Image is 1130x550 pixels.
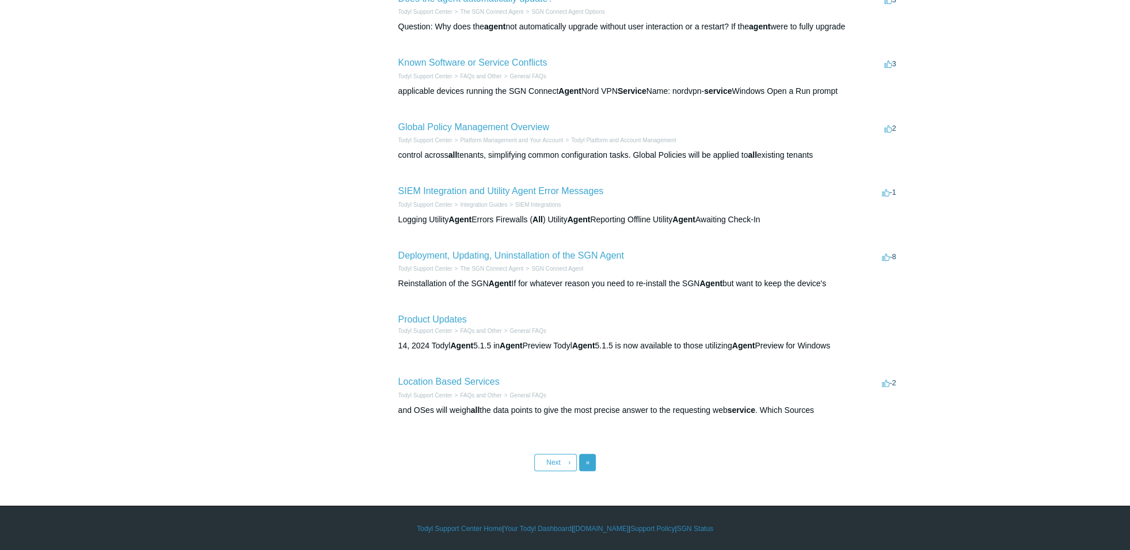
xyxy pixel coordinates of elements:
a: Todyl Support Center [398,202,452,208]
a: Todyl Support Center [398,73,452,79]
a: SIEM Integration and Utility Agent Error Messages [398,186,604,196]
a: SGN Status [677,524,713,534]
em: Agent [500,341,523,350]
span: -1 [882,188,896,196]
a: Next [534,454,577,471]
li: Todyl Support Center [398,327,452,335]
li: Todyl Platform and Account Management [563,136,676,145]
li: The SGN Connect Agent [452,264,523,273]
a: SIEM Integrations [515,202,561,208]
a: Location Based Services [398,377,500,386]
li: Todyl Support Center [398,136,452,145]
em: All [532,215,543,224]
a: Todyl Platform and Account Management [571,137,676,143]
li: Todyl Support Center [398,391,452,400]
span: Next [546,458,561,466]
li: Todyl Support Center [398,7,452,16]
em: Agent [450,341,473,350]
a: Todyl Support Center [398,328,452,334]
li: FAQs and Other [452,391,501,400]
div: 14, 2024 Todyl 5.1.5 in Preview Todyl 5.1.5 is now available to those utilizing Preview for Windows [398,340,899,352]
li: Platform Management and Your Account [452,136,563,145]
a: Product Updates [398,314,467,324]
a: FAQs and Other [460,73,501,79]
a: Todyl Support Center [398,265,452,272]
em: Agent [572,341,595,350]
li: General FAQs [502,72,546,81]
a: The SGN Connect Agent [460,265,523,272]
a: General FAQs [509,392,546,399]
div: control across tenants, simplifying common configuration tasks. Global Policies will be applied t... [398,149,899,161]
em: Agent [699,279,722,288]
li: SGN Connect Agent Options [523,7,604,16]
a: Todyl Support Center Home [417,524,502,534]
a: SGN Connect Agent [531,265,583,272]
a: Support Policy [630,524,675,534]
em: all [448,150,458,160]
span: » [585,458,589,466]
em: all [471,405,480,415]
em: Agent [448,215,471,224]
li: SGN Connect Agent [523,264,583,273]
a: Todyl Support Center [398,9,452,15]
li: Integration Guides [452,200,507,209]
div: Question: Why does the not automatically upgrade without user interaction or a restart? If the we... [398,21,899,33]
span: -2 [882,378,896,387]
em: Agent [672,215,695,224]
span: -8 [882,252,896,261]
div: Reinstallation of the SGN If for whatever reason you need to re-install the SGN but want to keep ... [398,278,899,290]
div: and OSes will weigh the data points to give the most precise answer to the requesting web . Which... [398,404,899,416]
a: Platform Management and Your Account [460,137,563,143]
em: agent [749,22,770,31]
div: applicable devices running the SGN Connect Nord VPN Name: nordvpn- Windows Open a Run prompt [398,85,899,97]
a: Known Software or Service Conflicts [398,58,547,67]
a: Global Policy Management Overview [398,122,549,132]
a: The SGN Connect Agent [460,9,523,15]
li: FAQs and Other [452,72,501,81]
li: FAQs and Other [452,327,501,335]
li: The SGN Connect Agent [452,7,523,16]
li: General FAQs [502,391,546,400]
em: Service [618,86,646,96]
li: Todyl Support Center [398,72,452,81]
div: | | | | [231,524,899,534]
li: Todyl Support Center [398,264,452,273]
a: SGN Connect Agent Options [531,9,604,15]
em: Agent [558,86,581,96]
a: FAQs and Other [460,392,501,399]
li: Todyl Support Center [398,200,452,209]
li: General FAQs [502,327,546,335]
a: General FAQs [509,328,546,334]
a: General FAQs [509,73,546,79]
a: [DOMAIN_NAME] [573,524,629,534]
em: service [728,405,755,415]
a: Integration Guides [460,202,507,208]
li: SIEM Integrations [507,200,561,209]
a: Todyl Support Center [398,392,452,399]
em: Agent [732,341,755,350]
em: service [704,86,732,96]
span: 2 [884,124,896,132]
em: all [748,150,757,160]
div: Logging Utility Errors Firewalls ( ) Utility Reporting Offline Utility Awaiting Check-In [398,214,899,226]
a: Your Todyl Dashboard [504,524,571,534]
a: Deployment, Updating, Uninstallation of the SGN Agent [398,251,624,260]
span: › [568,458,570,466]
span: 3 [884,59,896,68]
em: Agent [489,279,512,288]
em: Agent [568,215,591,224]
em: agent [484,22,505,31]
a: Todyl Support Center [398,137,452,143]
a: FAQs and Other [460,328,501,334]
